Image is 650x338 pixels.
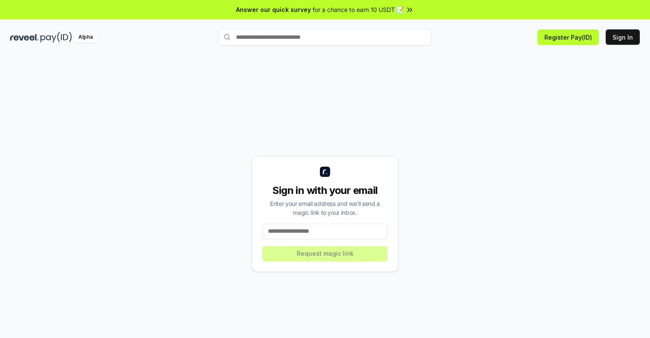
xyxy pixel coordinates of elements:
span: for a chance to earn 10 USDT 📝 [313,5,404,14]
img: logo_small [320,167,330,177]
img: reveel_dark [10,32,39,43]
div: Sign in with your email [262,184,388,197]
div: Alpha [74,32,98,43]
img: pay_id [40,32,72,43]
button: Register Pay(ID) [538,29,599,45]
span: Answer our quick survey [236,5,311,14]
div: Enter your email address and we’ll send a magic link to your inbox. [262,199,388,217]
button: Sign In [606,29,640,45]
